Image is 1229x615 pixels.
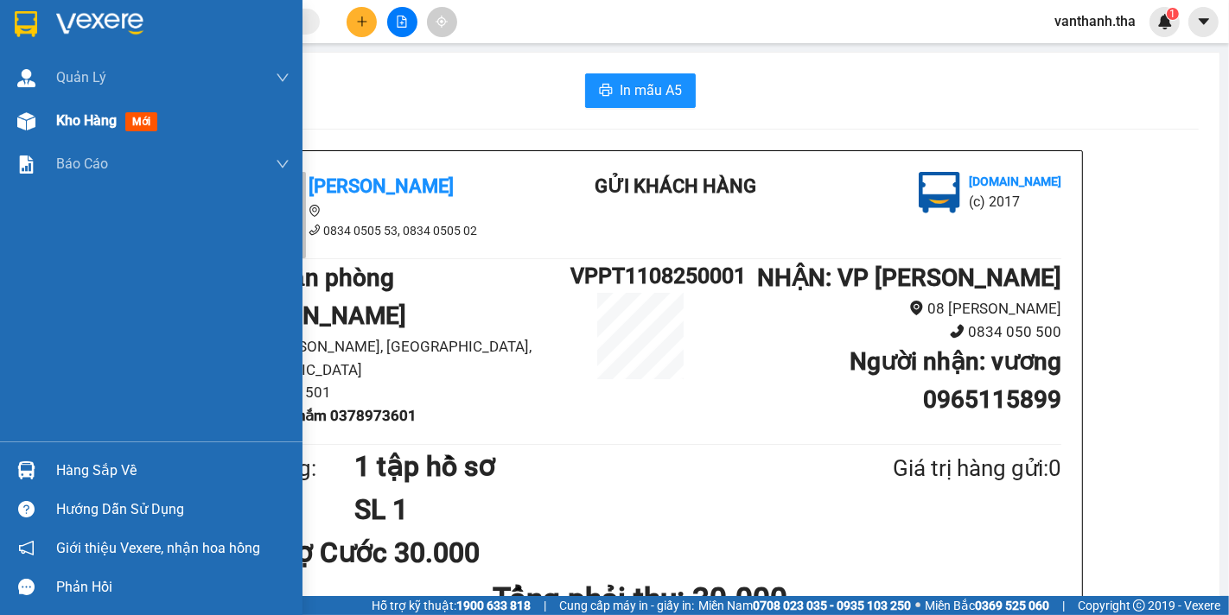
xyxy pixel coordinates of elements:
[925,596,1049,615] span: Miền Bắc
[18,501,35,517] span: question-circle
[753,599,911,612] strong: 0708 023 035 - 0935 103 250
[1167,8,1179,20] sup: 1
[372,596,531,615] span: Hỗ trợ kỹ thuật:
[309,205,321,217] span: environment
[188,22,229,63] img: logo.jpg
[427,7,457,37] button: aim
[1041,10,1149,32] span: vanthanh.tha
[544,596,546,615] span: |
[17,461,35,479] img: warehouse-icon
[220,335,570,381] li: 184 [PERSON_NAME], [GEOGRAPHIC_DATA], [GEOGRAPHIC_DATA]
[354,488,809,531] h1: SL 1
[276,71,290,85] span: down
[347,7,377,37] button: plus
[309,175,454,197] b: [PERSON_NAME]
[17,155,35,174] img: solution-icon
[570,259,710,293] h1: VPPT1108250001
[276,157,290,171] span: down
[387,7,417,37] button: file-add
[220,263,406,330] b: GỬI : Văn phòng [PERSON_NAME]
[145,66,238,79] b: [DOMAIN_NAME]
[456,599,531,612] strong: 1900 633 818
[309,224,321,236] span: phone
[56,537,260,559] span: Giới thiệu Vexere, nhận hoa hồng
[56,112,117,129] span: Kho hàng
[56,574,290,600] div: Phản hồi
[850,347,1061,414] b: Người nhận : vương 0965115899
[1062,596,1065,615] span: |
[559,596,694,615] span: Cung cấp máy in - giấy in:
[1133,599,1145,612] span: copyright
[710,320,1061,344] li: 0834 050 500
[620,79,682,101] span: In mẫu A5
[56,153,108,174] span: Báo cáo
[220,221,531,240] li: 0834 0505 53, 0834 0505 02
[909,301,924,315] span: environment
[950,324,965,339] span: phone
[17,69,35,87] img: warehouse-icon
[56,497,290,523] div: Hướng dẫn sử dụng
[1169,8,1175,20] span: 1
[220,531,497,574] div: Còn Nợ Cước 30.000
[15,11,37,37] img: logo-vxr
[599,83,613,99] span: printer
[125,112,157,131] span: mới
[396,16,408,28] span: file-add
[919,172,960,213] img: logo.jpg
[220,381,570,404] li: 0834 050 501
[436,16,448,28] span: aim
[356,16,368,28] span: plus
[354,445,809,488] h1: 1 tập hồ sơ
[1188,7,1219,37] button: caret-down
[1157,14,1173,29] img: icon-new-feature
[595,175,756,197] b: Gửi khách hàng
[757,263,1061,292] b: NHẬN : VP [PERSON_NAME]
[915,602,920,609] span: ⚪️
[809,451,1061,486] div: Giá trị hàng gửi: 0
[145,82,238,104] li: (c) 2017
[18,540,35,556] span: notification
[975,599,1049,612] strong: 0369 525 060
[22,111,98,193] b: [PERSON_NAME]
[17,112,35,130] img: warehouse-icon
[1196,14,1212,29] span: caret-down
[698,596,911,615] span: Miền Nam
[56,67,106,88] span: Quản Lý
[710,297,1061,320] li: 08 [PERSON_NAME]
[106,25,171,106] b: Gửi khách hàng
[969,191,1061,212] li: (c) 2017
[56,458,290,484] div: Hàng sắp về
[18,579,35,595] span: message
[585,73,696,108] button: printerIn mẫu A5
[969,174,1061,188] b: [DOMAIN_NAME]
[220,407,417,424] b: Người gửi : thắm 0378973601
